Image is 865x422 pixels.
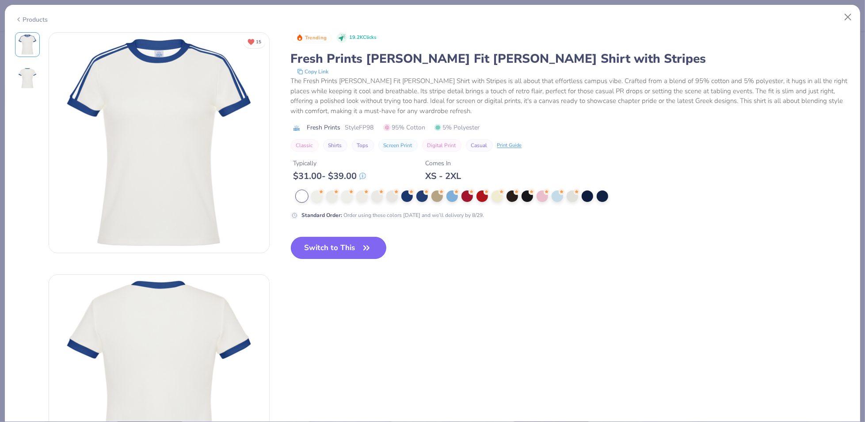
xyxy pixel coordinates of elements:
span: 15 [256,40,261,44]
div: Order using these colors [DATE] and we’ll delivery by 8/29. [302,211,484,219]
img: brand logo [291,125,303,132]
div: The Fresh Prints [PERSON_NAME] Fit [PERSON_NAME] Shirt with Stripes is all about that effortless ... [291,76,850,116]
span: 5% Polyester [434,123,480,132]
button: Classic [291,139,319,152]
div: Print Guide [497,142,522,149]
button: copy to clipboard [294,67,332,76]
img: Back [17,68,38,89]
span: Fresh Prints [307,123,341,132]
strong: Standard Order : [302,212,343,219]
span: Trending [305,35,327,40]
div: Products [15,15,48,24]
div: Typically [293,159,366,168]
img: Front [17,34,38,55]
button: Digital Print [422,139,461,152]
button: Shirts [323,139,347,152]
div: Fresh Prints [PERSON_NAME] Fit [PERSON_NAME] Shirt with Stripes [291,50,850,67]
button: Switch to This [291,237,387,259]
button: Unlike [244,35,265,48]
button: Tops [352,139,374,152]
img: Front [49,33,269,253]
button: Casual [466,139,493,152]
div: Comes In [426,159,461,168]
div: $ 31.00 - $ 39.00 [293,171,366,182]
button: Screen Print [378,139,418,152]
button: Close [840,9,857,26]
img: Trending sort [296,34,303,41]
button: Badge Button [292,32,332,44]
span: 19.2K Clicks [349,34,376,42]
span: 95% Cotton [384,123,426,132]
div: XS - 2XL [426,171,461,182]
span: Style FP98 [345,123,374,132]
